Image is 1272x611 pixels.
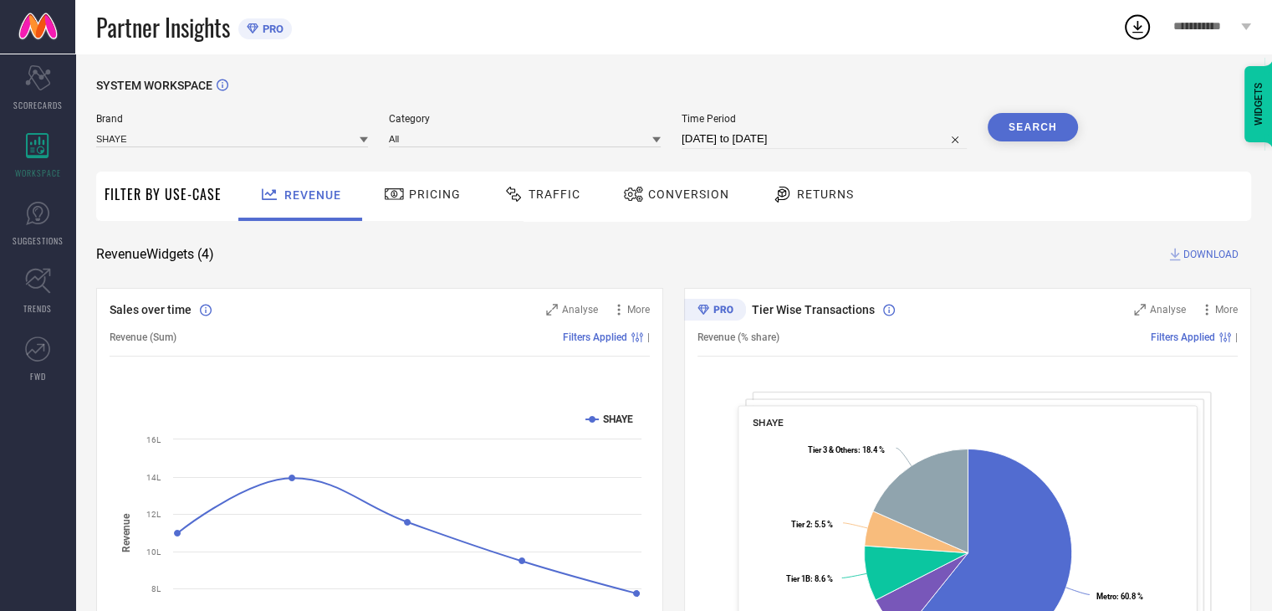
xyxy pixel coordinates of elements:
text: 14L [146,473,161,482]
text: 10L [146,547,161,557]
text: SHAYE [603,413,633,425]
span: More [627,304,650,316]
span: Pricing [409,187,461,201]
span: More [1215,304,1238,316]
tspan: Revenue [120,512,132,552]
span: SHAYE [753,417,784,429]
span: Analyse [1150,304,1186,316]
span: Revenue Widgets ( 4 ) [96,246,214,263]
span: Time Period [682,113,967,125]
span: PRO [258,23,284,35]
span: Filters Applied [1151,331,1215,343]
text: 16L [146,435,161,444]
span: WORKSPACE [15,167,61,179]
span: SUGGESTIONS [13,234,64,247]
text: : 60.8 % [1096,592,1143,601]
text: : 8.6 % [785,574,832,583]
button: Search [988,113,1078,141]
span: SYSTEM WORKSPACE [96,79,212,92]
span: | [1235,331,1238,343]
span: Revenue [284,188,341,202]
tspan: Metro [1096,592,1116,601]
tspan: Tier 3 & Others [808,445,858,454]
text: 8L [151,584,161,593]
span: | [647,331,650,343]
div: Open download list [1122,12,1152,42]
span: Traffic [529,187,580,201]
span: Conversion [648,187,729,201]
span: Revenue (% share) [697,331,779,343]
span: Returns [797,187,854,201]
text: 12L [146,510,161,519]
svg: Zoom [1134,304,1146,316]
span: Category [389,113,661,125]
span: Filter By Use-Case [105,184,222,204]
span: SCORECARDS [13,99,63,111]
span: FWD [30,370,46,383]
span: Analyse [562,304,598,316]
svg: Zoom [546,304,558,316]
span: Partner Insights [96,10,230,44]
span: Tier Wise Transactions [752,303,875,316]
span: Filters Applied [563,331,627,343]
span: Brand [96,113,368,125]
text: : 18.4 % [808,445,885,454]
span: TRENDS [23,302,52,315]
div: Premium [684,299,746,324]
span: Sales over time [110,303,192,316]
span: Revenue (Sum) [110,331,176,343]
tspan: Tier 2 [791,520,810,529]
tspan: Tier 1B [785,574,810,583]
span: DOWNLOAD [1183,246,1239,263]
text: : 5.5 % [791,520,833,529]
input: Select time period [682,129,967,149]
